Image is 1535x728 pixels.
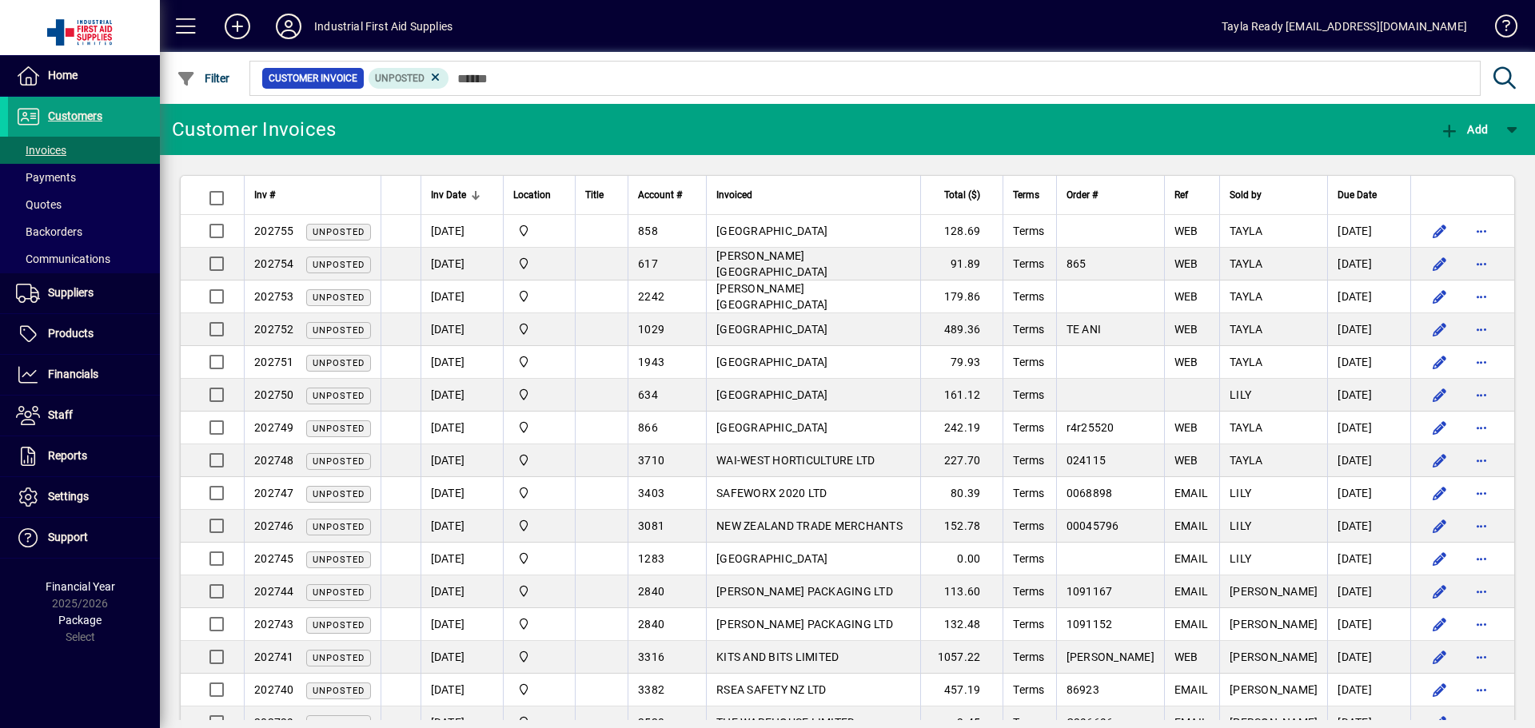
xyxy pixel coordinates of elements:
a: Knowledge Base [1483,3,1515,55]
td: [DATE] [421,444,504,477]
td: [DATE] [421,412,504,444]
div: Customer Invoices [172,117,336,142]
a: Financials [8,355,160,395]
span: Order # [1067,186,1098,204]
span: TAYLA [1230,323,1262,336]
span: Invoiced [716,186,752,204]
button: Add [212,12,263,41]
span: LILY [1230,388,1251,401]
span: SAFEWORX 2020 LTD [716,487,827,499]
span: 865 [1067,257,1086,270]
span: Invoices [16,144,66,157]
div: Account # [638,186,696,204]
span: Customer Invoice [269,70,357,86]
span: WEB [1174,650,1198,663]
span: 2242 [638,290,664,303]
span: WEB [1174,454,1198,467]
span: WEB [1174,257,1198,270]
span: 86923 [1067,683,1099,696]
span: INDUSTRIAL FIRST AID SUPPLIES LTD [513,517,565,535]
a: Invoices [8,137,160,164]
span: WEB [1174,356,1198,368]
span: Inv # [254,186,275,204]
td: [DATE] [421,510,504,543]
button: Filter [173,64,234,93]
div: Due Date [1338,186,1401,204]
td: 161.12 [920,379,1003,412]
span: Due Date [1338,186,1377,204]
span: WEB [1174,421,1198,434]
mat-chip: Customer Invoice Status: Unposted [369,68,449,89]
span: [PERSON_NAME][GEOGRAPHIC_DATA] [716,282,827,311]
button: Edit [1427,218,1453,244]
span: 617 [638,257,658,270]
span: Quotes [16,198,62,211]
span: Account # [638,186,682,204]
span: Unposted [313,587,365,598]
div: Inv Date [431,186,494,204]
span: 202752 [254,323,294,336]
span: [GEOGRAPHIC_DATA] [716,323,827,336]
span: Terms [1013,290,1044,303]
span: [PERSON_NAME] [1230,683,1318,696]
button: Edit [1427,513,1453,539]
td: [DATE] [421,248,504,280]
span: WEB [1174,323,1198,336]
span: [PERSON_NAME] [1230,585,1318,598]
a: Home [8,56,160,96]
span: Terms [1013,650,1044,663]
span: 202747 [254,487,294,499]
span: 2840 [638,585,664,598]
span: EMAIL [1174,585,1208,598]
span: Unposted [313,620,365,631]
div: Inv # [254,186,371,204]
span: EMAIL [1174,487,1208,499]
button: More options [1469,480,1494,506]
a: Payments [8,164,160,191]
span: Suppliers [48,286,94,299]
button: Edit [1427,415,1453,440]
td: 132.48 [920,608,1003,641]
span: 024115 [1067,454,1106,467]
span: Terms [1013,323,1044,336]
td: [DATE] [1327,477,1410,510]
span: 866 [638,421,658,434]
td: 128.69 [920,215,1003,248]
span: Unposted [313,489,365,499]
span: 1029 [638,323,664,336]
span: INDUSTRIAL FIRST AID SUPPLIES LTD [513,353,565,371]
span: Home [48,69,78,82]
td: [DATE] [1327,346,1410,379]
span: INDUSTRIAL FIRST AID SUPPLIES LTD [513,255,565,273]
button: More options [1469,218,1494,244]
button: More options [1469,513,1494,539]
span: [GEOGRAPHIC_DATA] [716,552,827,565]
span: 1091167 [1067,585,1113,598]
span: Reports [48,449,87,462]
td: 489.36 [920,313,1003,346]
td: [DATE] [1327,575,1410,608]
button: Add [1436,115,1492,144]
span: Terms [1013,225,1044,237]
td: [DATE] [1327,641,1410,674]
span: Package [58,614,102,627]
button: More options [1469,251,1494,276]
span: Terms [1013,683,1044,696]
span: Unposted [313,325,365,336]
button: More options [1469,284,1494,309]
span: 858 [638,225,658,237]
span: 0068898 [1067,487,1113,499]
td: [DATE] [1327,674,1410,706]
span: 202748 [254,454,294,467]
span: Support [48,531,88,543]
button: More options [1469,644,1494,670]
button: More options [1469,611,1494,637]
span: Unposted [313,424,365,434]
span: Unposted [313,358,365,368]
span: INDUSTRIAL FIRST AID SUPPLIES LTD [513,484,565,502]
td: [DATE] [1327,313,1410,346]
span: 3316 [638,650,664,663]
span: Backorders [16,225,82,238]
div: Ref [1174,186,1210,204]
button: Edit [1427,611,1453,637]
